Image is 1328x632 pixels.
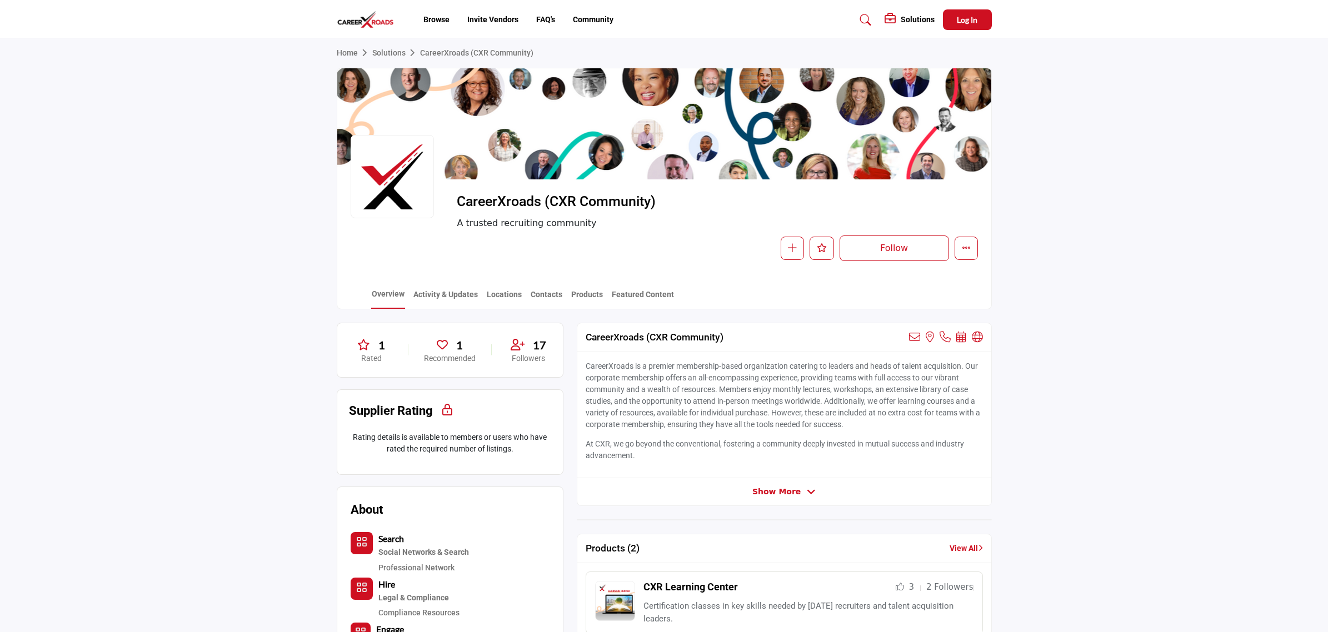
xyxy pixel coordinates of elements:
a: Legal & Compliance [378,591,460,605]
span: Log In [957,15,977,24]
div: Solutions [885,13,935,27]
a: CXR Learning Center [643,581,738,593]
b: Hire [378,579,395,589]
button: Follow [840,235,949,261]
span: 3 [908,582,914,592]
span: 2 Followers [926,582,973,592]
a: FAQ's [536,15,555,24]
button: Log In [943,9,992,30]
button: More details [955,237,978,260]
a: Overview [371,288,405,309]
b: Search [378,533,404,544]
a: Home [337,48,372,57]
a: Social Networks & Search [378,545,469,560]
button: Like [810,237,834,260]
img: Product Logo [595,581,635,621]
a: Compliance Resources [378,608,460,617]
p: CareerXroads is a premier membership-based organization catering to leaders and heads of talent a... [586,360,983,430]
a: CareerXroads (CXR Community) [420,48,533,57]
p: Rated [351,353,393,364]
a: Locations [486,289,522,308]
p: Rating details is available to members or users who have rated the required number of listings. [349,432,551,455]
div: Platforms that combine social networking and search capabilities for recruitment and professional... [378,545,469,560]
a: Products [571,289,603,308]
button: Category Icon [351,532,373,554]
a: Activity & Updates [413,289,478,308]
h2: Products (2) [586,543,640,554]
button: Category Icon [351,578,373,600]
img: site Logo [337,11,400,29]
a: Browse [423,15,450,24]
span: 1 [378,337,385,353]
h2: About [351,500,383,519]
a: Solutions [372,48,420,57]
h2: Supplier Rating [349,402,433,420]
a: View All [950,543,983,554]
a: Contacts [530,289,563,308]
p: Recommended [424,353,476,364]
h5: Solutions [901,14,935,24]
p: Followers [507,353,550,364]
span: 17 [533,337,546,353]
a: Hire [378,580,395,589]
a: Professional Network [378,563,455,572]
a: Search [378,535,404,544]
div: Resources and services ensuring recruitment practices comply with legal and regulatory requirements. [378,591,460,605]
a: Community [573,15,613,24]
span: A trusted recruiting community [457,217,812,230]
a: Featured Content [611,289,675,308]
span: 1 [456,337,463,353]
a: Invite Vendors [467,15,518,24]
p: At CXR, we go beyond the conventional, fostering a community deeply invested in mutual success an... [586,438,983,462]
span: CareerXroads (CXR Community) [457,193,707,211]
h2: CareerXroads (CXR Community) [586,332,723,343]
p: Certification classes in key skills needed by [DATE] recruiters and talent acquisition leaders. [643,600,973,625]
span: Show More [752,486,801,498]
a: Search [849,11,878,29]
